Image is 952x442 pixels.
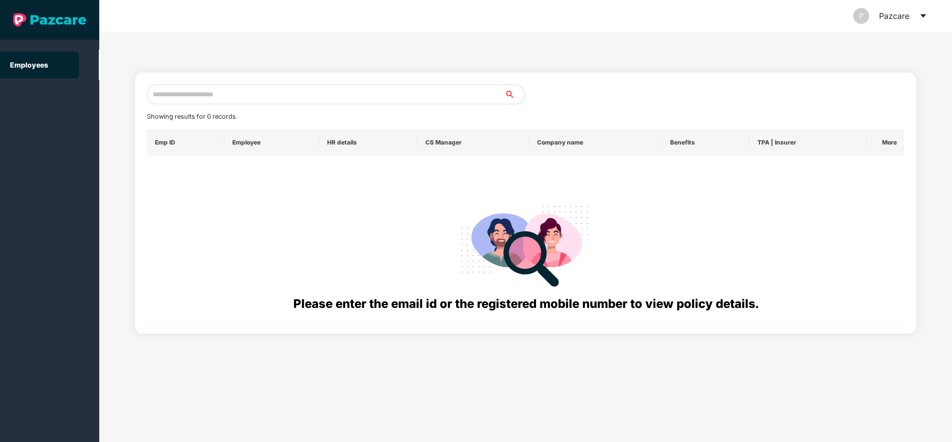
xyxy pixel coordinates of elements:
[919,12,927,20] span: caret-down
[859,8,864,24] span: P
[454,194,597,295] img: svg+xml;base64,PHN2ZyB4bWxucz0iaHR0cDovL3d3dy53My5vcmcvMjAwMC9zdmciIHdpZHRoPSIyODgiIGhlaWdodD0iMj...
[662,129,749,156] th: Benefits
[147,129,225,156] th: Emp ID
[504,84,525,104] button: search
[224,129,319,156] th: Employee
[749,129,867,156] th: TPA | Insurer
[293,296,758,311] span: Please enter the email id or the registered mobile number to view policy details.
[504,90,525,98] span: search
[867,129,904,156] th: More
[10,61,48,69] a: Employees
[319,129,417,156] th: HR details
[417,129,529,156] th: CS Manager
[529,129,662,156] th: Company name
[147,113,237,120] span: Showing results for 0 records.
